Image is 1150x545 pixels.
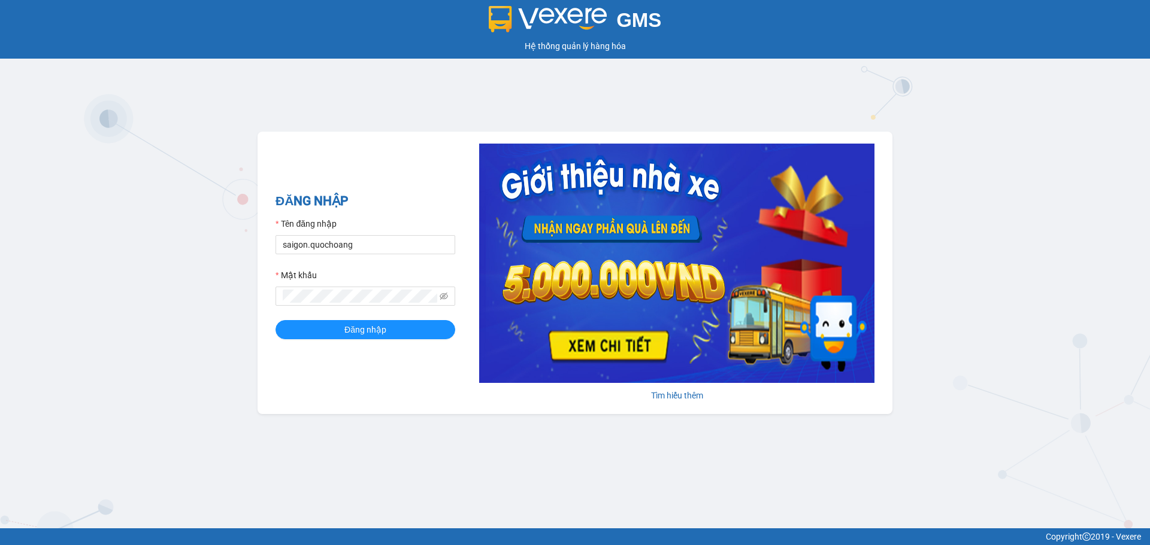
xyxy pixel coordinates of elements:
div: Copyright 2019 - Vexere [9,530,1141,543]
input: Mật khẩu [283,290,437,303]
div: Hệ thống quản lý hàng hóa [3,39,1147,53]
div: Tìm hiểu thêm [479,389,874,402]
h2: ĐĂNG NHẬP [276,191,455,211]
button: Đăng nhập [276,320,455,339]
span: Đăng nhập [344,323,386,336]
input: Tên đăng nhập [276,235,455,254]
span: copyright [1082,532,1091,541]
img: logo 2 [489,6,607,32]
span: GMS [616,9,661,31]
label: Mật khẩu [276,269,317,282]
img: banner-0 [479,144,874,383]
label: Tên đăng nhập [276,217,337,230]
a: GMS [489,18,662,28]
span: eye-invisible [440,292,448,300]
